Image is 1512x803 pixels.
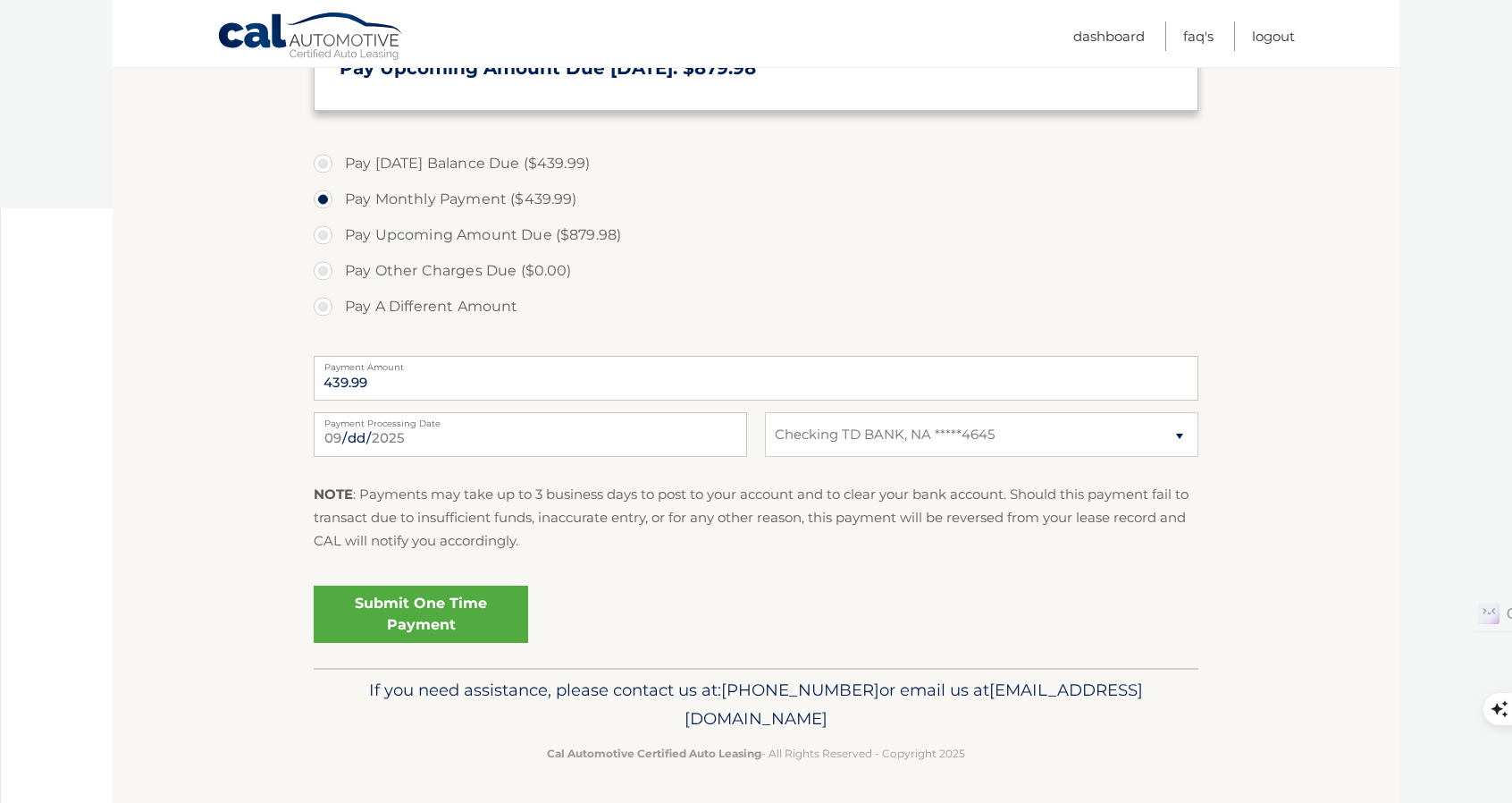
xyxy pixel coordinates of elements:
[314,253,1198,289] label: Pay Other Charges Due ($0.00)
[325,676,1187,733] p: If you need assistance, please contact us at: or email us at
[314,412,747,457] input: Payment Date
[1073,21,1145,51] a: Dashboard
[314,586,528,643] a: Submit One Time Payment
[314,486,353,503] strong: NOTE
[340,57,1172,80] h3: Pay Upcoming Amount Due [DATE]: $879.98
[314,356,1198,370] label: Payment Amount
[217,12,405,63] a: Cal Automotive
[547,747,761,760] strong: Cal Automotive Certified Auto Leasing
[314,356,1198,401] input: Payment Amount
[314,146,1198,182] label: Pay [DATE] Balance Due ($439.99)
[314,483,1198,554] p: : Payments may take up to 3 business days to post to your account and to clear your bank account....
[314,217,1198,253] label: Pay Upcoming Amount Due ($879.98)
[325,744,1187,763] p: - All Rights Reserved - Copyright 2025
[721,680,879,700] span: [PHONE_NUMBER]
[685,680,1143,729] span: [EMAIL_ADDRESS][DOMAIN_NAME]
[314,412,747,427] label: Payment Processing Date
[1183,21,1214,51] a: FAQ's
[314,289,1198,325] label: Pay A Different Amount
[1252,21,1295,51] a: Logout
[314,182,1198,217] label: Pay Monthly Payment ($439.99)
